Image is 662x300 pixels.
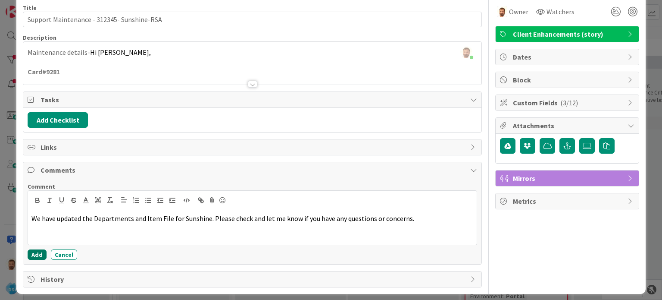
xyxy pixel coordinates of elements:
[560,98,578,107] span: ( 3/12 )
[509,6,528,17] span: Owner
[51,249,77,260] button: Cancel
[460,46,472,58] img: XQnMoIyljuWWkMzYLB6n4fjicomZFlZU.png
[28,47,477,57] p: Maintenance details-
[28,112,88,128] button: Add Checklist
[90,48,151,57] span: Hi [PERSON_NAME],
[23,12,481,27] input: type card name here...
[497,6,507,17] img: AS
[546,6,575,17] span: Watchers
[23,4,37,12] label: Title
[513,196,623,206] span: Metrics
[41,165,465,175] span: Comments
[513,52,623,62] span: Dates
[28,249,47,260] button: Add
[513,98,623,108] span: Custom Fields
[41,95,465,105] span: Tasks
[41,274,465,284] span: History
[41,142,465,152] span: Links
[513,173,623,183] span: Mirrors
[28,183,55,190] span: Comment
[513,75,623,85] span: Block
[31,214,414,223] span: We have updated the Departments and Item File for Sunshine. Please check and let me know if you h...
[513,120,623,131] span: Attachments
[513,29,623,39] span: Client Enhancements (story)
[23,34,56,41] span: Description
